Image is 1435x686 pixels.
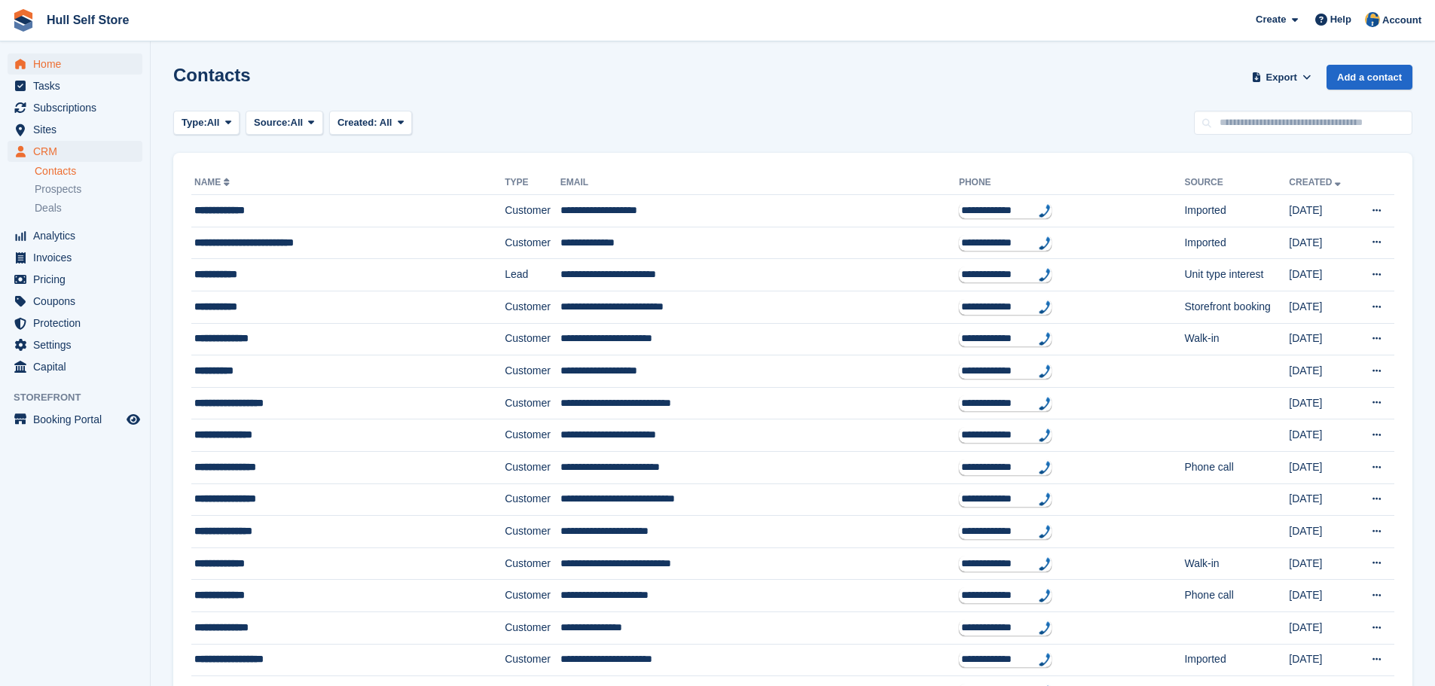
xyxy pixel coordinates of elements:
span: All [380,117,392,128]
td: Customer [505,516,560,548]
span: Export [1266,70,1297,85]
td: [DATE] [1289,355,1356,388]
a: Contacts [35,164,142,178]
a: Created [1289,177,1344,188]
th: Email [560,171,959,195]
td: Lead [505,259,560,291]
td: Customer [505,611,560,644]
a: Add a contact [1327,65,1412,90]
td: Unit type interest [1184,259,1289,291]
span: Settings [33,334,124,355]
th: Phone [959,171,1185,195]
td: [DATE] [1289,291,1356,323]
img: hfpfyWBK5wQHBAGPgDf9c6qAYOxxMAAAAASUVORK5CYII= [1039,557,1051,571]
a: menu [8,356,142,377]
td: Customer [505,547,560,580]
td: Customer [505,291,560,323]
a: Hull Self Store [41,8,135,32]
span: Protection [33,313,124,334]
a: menu [8,291,142,312]
span: Account [1382,13,1421,28]
a: menu [8,119,142,140]
img: hfpfyWBK5wQHBAGPgDf9c6qAYOxxMAAAAASUVORK5CYII= [1039,653,1051,666]
td: [DATE] [1289,611,1356,644]
td: Walk-in [1184,323,1289,355]
td: [DATE] [1289,580,1356,612]
button: Export [1248,65,1314,90]
th: Type [505,171,560,195]
span: Help [1330,12,1351,27]
img: Hull Self Store [1365,12,1380,27]
td: Storefront booking [1184,291,1289,323]
a: menu [8,409,142,430]
span: Capital [33,356,124,377]
button: Created: All [329,111,412,136]
span: Storefront [14,390,150,405]
span: All [291,115,304,130]
h1: Contacts [173,65,251,85]
img: hfpfyWBK5wQHBAGPgDf9c6qAYOxxMAAAAASUVORK5CYII= [1039,461,1051,474]
a: menu [8,53,142,75]
img: hfpfyWBK5wQHBAGPgDf9c6qAYOxxMAAAAASUVORK5CYII= [1039,525,1051,538]
td: Customer [505,451,560,483]
img: hfpfyWBK5wQHBAGPgDf9c6qAYOxxMAAAAASUVORK5CYII= [1039,332,1051,346]
td: [DATE] [1289,227,1356,259]
td: Customer [505,644,560,676]
td: Phone call [1184,451,1289,483]
a: menu [8,141,142,162]
img: hfpfyWBK5wQHBAGPgDf9c6qAYOxxMAAAAASUVORK5CYII= [1039,268,1051,282]
img: hfpfyWBK5wQHBAGPgDf9c6qAYOxxMAAAAASUVORK5CYII= [1039,300,1051,314]
a: menu [8,225,142,246]
td: [DATE] [1289,195,1356,227]
a: menu [8,334,142,355]
th: Source [1184,171,1289,195]
a: menu [8,269,142,290]
td: [DATE] [1289,259,1356,291]
td: [DATE] [1289,516,1356,548]
a: Preview store [124,410,142,428]
a: menu [8,75,142,96]
td: Phone call [1184,580,1289,612]
td: Walk-in [1184,547,1289,580]
td: [DATE] [1289,387,1356,419]
a: menu [8,247,142,268]
td: [DATE] [1289,323,1356,355]
td: [DATE] [1289,451,1356,483]
a: Name [194,177,233,188]
span: Home [33,53,124,75]
span: Tasks [33,75,124,96]
span: CRM [33,141,124,162]
span: All [207,115,220,130]
a: Prospects [35,181,142,197]
span: Source: [254,115,290,130]
button: Type: All [173,111,240,136]
td: Customer [505,227,560,259]
span: Sites [33,119,124,140]
td: [DATE] [1289,419,1356,452]
a: menu [8,313,142,334]
span: Booking Portal [33,409,124,430]
td: [DATE] [1289,547,1356,580]
td: Customer [505,580,560,612]
td: Customer [505,483,560,516]
td: [DATE] [1289,644,1356,676]
img: hfpfyWBK5wQHBAGPgDf9c6qAYOxxMAAAAASUVORK5CYII= [1039,492,1051,506]
span: Invoices [33,247,124,268]
span: Type: [182,115,207,130]
button: Source: All [246,111,323,136]
img: hfpfyWBK5wQHBAGPgDf9c6qAYOxxMAAAAASUVORK5CYII= [1039,364,1051,378]
td: Customer [505,387,560,419]
span: Pricing [33,269,124,290]
img: hfpfyWBK5wQHBAGPgDf9c6qAYOxxMAAAAASUVORK5CYII= [1039,428,1051,442]
span: Analytics [33,225,124,246]
td: Imported [1184,227,1289,259]
span: Create [1256,12,1286,27]
img: hfpfyWBK5wQHBAGPgDf9c6qAYOxxMAAAAASUVORK5CYII= [1039,397,1051,410]
span: Deals [35,201,62,215]
span: Coupons [33,291,124,312]
td: Customer [505,419,560,452]
td: Customer [505,195,560,227]
img: hfpfyWBK5wQHBAGPgDf9c6qAYOxxMAAAAASUVORK5CYII= [1039,589,1051,602]
a: Deals [35,200,142,216]
img: hfpfyWBK5wQHBAGPgDf9c6qAYOxxMAAAAASUVORK5CYII= [1039,621,1051,635]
